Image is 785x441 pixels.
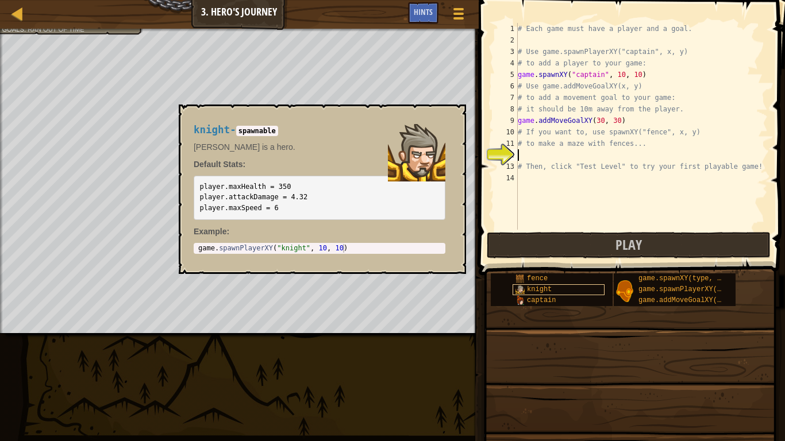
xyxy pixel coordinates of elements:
[495,149,518,161] div: 12
[495,161,518,172] div: 13
[495,103,518,115] div: 8
[194,227,229,236] strong: :
[495,80,518,92] div: 6
[194,160,245,169] strong: Default Stats:
[194,227,227,236] span: Example
[527,274,548,283] span: fence
[527,285,552,293] span: knight
[495,23,518,34] div: 1
[236,126,278,136] code: spawnable
[495,57,518,69] div: 4
[515,296,525,305] img: portrait.png
[515,274,525,283] img: portrait.png
[495,92,518,103] div: 7
[194,124,230,136] span: knight
[414,6,433,17] span: Hints
[495,126,518,138] div: 10
[495,34,518,46] div: 2
[388,124,445,181] img: Knight
[487,232,771,258] button: Play
[495,46,518,57] div: 3
[615,235,642,254] span: Play
[638,296,738,304] span: game.addMoveGoalXY(x, y)
[527,296,556,304] span: captain
[495,138,518,149] div: 11
[495,115,518,126] div: 9
[515,285,525,294] img: portrait.png
[638,274,738,283] span: game.spawnXY(type, x, y)
[495,69,518,80] div: 5
[614,280,636,302] img: portrait.png
[444,2,473,29] button: Show game menu
[638,285,763,293] span: game.spawnPlayerXY(type, x, y)
[199,183,307,212] code: player.maxHealth = 350 player.attackDamage = 4.32 player.maxSpeed = 6
[194,125,445,136] h4: -
[194,141,445,153] p: [PERSON_NAME] is a hero.
[495,172,518,184] div: 14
